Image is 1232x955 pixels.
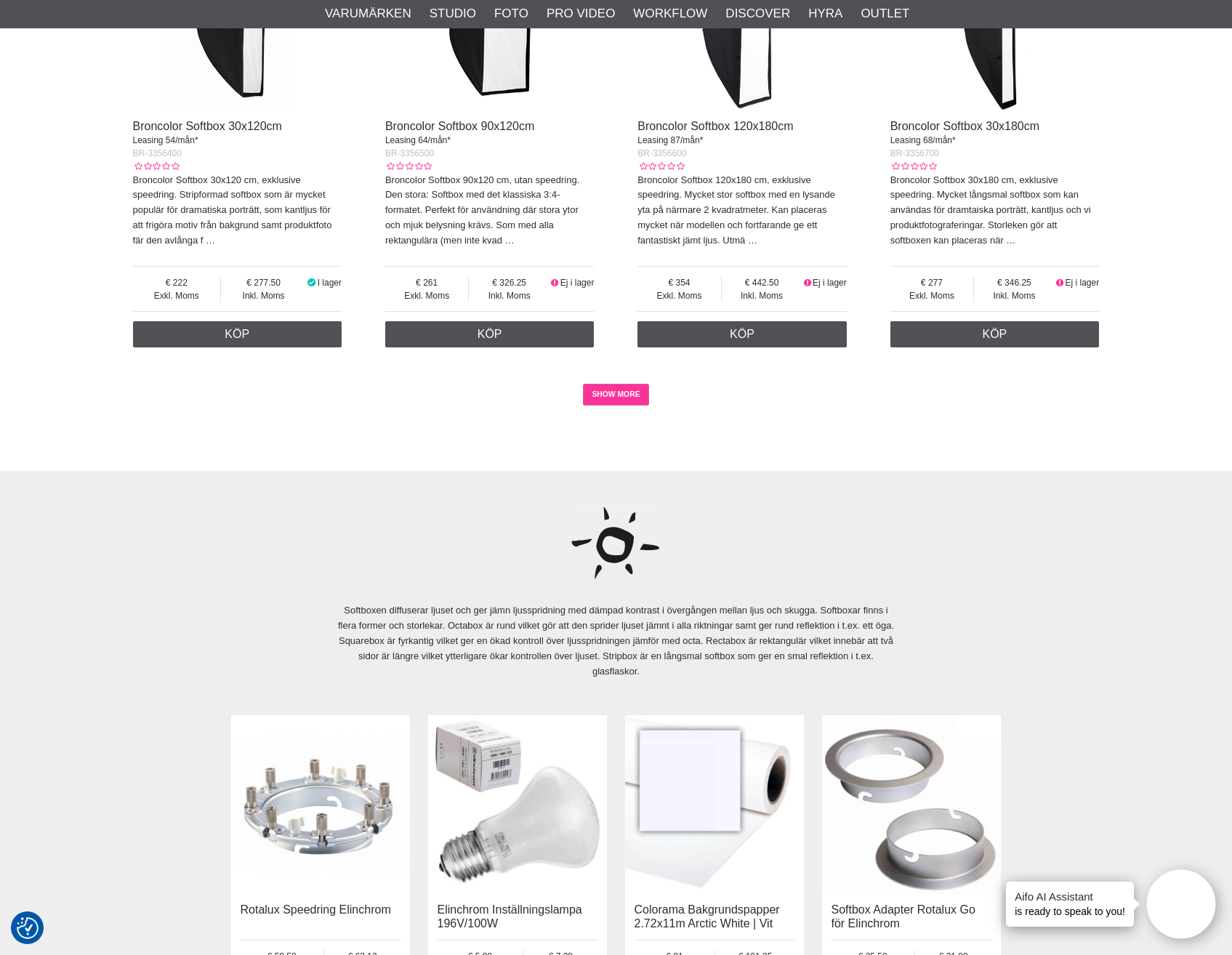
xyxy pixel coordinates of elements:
span: Exkl. Moms [385,289,469,302]
span: Leasing 87/mån* [637,135,703,145]
i: Ej i lager [1055,278,1066,288]
img: Softbox Adapter Rotalux Go för Elinchrom [822,715,1001,894]
span: 261 [385,276,469,289]
div: is ready to speak to you! [1006,882,1134,927]
a: Colorama Bakgrundspapper 2.72x11m Arctic White | Vit [635,903,780,930]
span: 277.50 [221,276,306,289]
span: Exkl. Moms [637,289,721,302]
div: Kundbetyg: 0 [133,160,180,173]
a: Köp [890,321,1100,347]
p: Softboxen diffuserar ljuset och ger jämn ljusspridning med dämpad kontrast i övergången mellan lj... [337,603,895,679]
span: BR-3356700 [890,148,939,158]
a: Köp [133,321,342,347]
span: BR-3356400 [133,148,182,158]
i: Ej i lager [549,278,560,288]
a: Pro Video [547,4,615,23]
img: Sofboxar till studioblixtar - Aifo [571,499,661,589]
img: Colorama Bakgrundspapper 2.72x11m Arctic White | Vit [625,715,804,894]
a: Foto [494,4,528,23]
a: Broncolor Softbox 30x120cm [133,120,282,132]
a: Hyra [808,4,842,23]
span: Inkl. Moms [974,289,1055,302]
a: Broncolor Softbox 120x180cm [637,120,793,132]
a: Varumärken [325,4,411,23]
i: I lager [306,278,318,288]
span: Ej i lager [1065,278,1099,288]
a: Elinchrom Inställningslampa 196V/100W [438,903,582,930]
span: 442.50 [722,276,802,289]
a: … [748,235,757,246]
a: Studio [430,4,476,23]
p: Broncolor Softbox 90x120 cm, utan speedring. Den stora: Softbox med det klassiska 3:4-formatet. P... [385,173,595,249]
span: Ej i lager [560,278,595,288]
a: … [505,235,515,246]
span: Inkl. Moms [221,289,306,302]
span: Leasing 68/mån* [890,135,956,145]
span: Ej i lager [813,278,847,288]
div: Kundbetyg: 0 [890,160,937,173]
span: 346.25 [974,276,1055,289]
a: Broncolor Softbox 90x120cm [385,120,534,132]
span: Leasing 54/mån* [133,135,198,145]
span: 326.25 [469,276,549,289]
img: Revisit consent button [17,917,39,939]
span: 222 [133,276,221,289]
p: Broncolor Softbox 30x120 cm, exklusive speedring. Stripformad softbox som är mycket populär för d... [133,173,342,249]
p: Broncolor Softbox 30x180 cm, exklusive speedring. Mycket långsmal softbox som kan användas för dr... [890,173,1100,249]
a: SHOW MORE [583,384,649,406]
a: Outlet [861,4,909,23]
i: Ej i lager [802,278,813,288]
a: Köp [385,321,595,347]
span: Exkl. Moms [890,289,974,302]
span: Inkl. Moms [722,289,802,302]
a: … [1006,235,1015,246]
span: Leasing 64/mån* [385,135,451,145]
a: … [206,235,215,246]
div: Kundbetyg: 0 [385,160,432,173]
span: Inkl. Moms [469,289,549,302]
span: BR-3356500 [385,148,434,158]
span: 354 [637,276,721,289]
a: Softbox Adapter Rotalux Go för Elinchrom [832,903,975,930]
a: Broncolor Softbox 30x180cm [890,120,1039,132]
span: Exkl. Moms [133,289,221,302]
a: Workflow [633,4,707,23]
p: Broncolor Softbox 120x180 cm, exklusive speedring. Mycket stor softbox med en lysande yta på närm... [637,173,847,249]
a: Köp [637,321,847,347]
button: Samtyckesinställningar [17,915,39,941]
span: I lager [318,278,342,288]
span: BR-3356600 [637,148,686,158]
img: Elinchrom Inställningslampa 196V/100W [428,715,607,894]
a: Rotalux Speedring Elinchrom [241,903,391,916]
span: 277 [890,276,974,289]
img: Rotalux Speedring Elinchrom [231,715,410,894]
a: Discover [725,4,790,23]
h4: Aifo AI Assistant [1015,889,1125,904]
div: Kundbetyg: 0 [637,160,684,173]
